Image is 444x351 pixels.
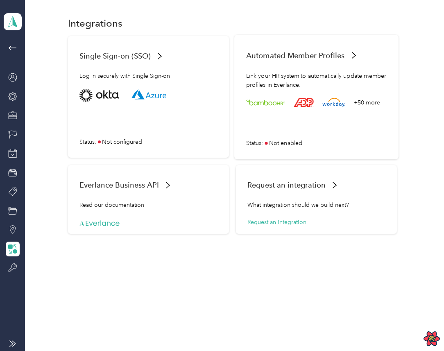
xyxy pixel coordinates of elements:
div: What integration should we build next? [247,201,385,218]
div: Read our documentation [79,201,217,218]
div: Log in securely with Single Sign-on [79,72,217,89]
span: Not configured [102,138,142,146]
h1: Integrations [68,19,122,27]
span: Everlance Business API [79,181,159,189]
span: Single Sign-on (SSO) [79,52,151,60]
div: +50 more [354,98,380,106]
div: Request an integration [247,218,385,226]
button: Open React Query Devtools [424,331,440,347]
div: Link your HR system to automatically update member profiles in Everlance. [246,71,387,89]
iframe: Everlance-gr Chat Button Frame [398,305,444,351]
span: Status : [246,138,263,147]
span: Request an integration [247,181,326,189]
span: Status : [79,138,96,146]
span: Not enabled [269,138,303,147]
span: Automated Member Profiles [246,51,345,59]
